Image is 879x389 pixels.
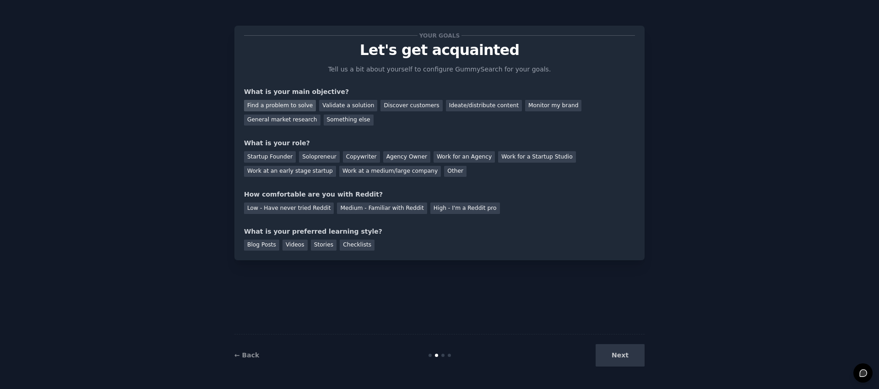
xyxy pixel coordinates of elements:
div: Ideate/distribute content [446,100,522,111]
div: Copywriter [343,151,380,163]
div: Work for a Startup Studio [498,151,575,163]
div: Discover customers [380,100,442,111]
div: High - I'm a Reddit pro [430,203,500,214]
div: Blog Posts [244,240,279,251]
div: Stories [311,240,336,251]
div: Other [444,166,467,177]
div: Solopreneur [299,151,339,163]
div: General market research [244,115,320,126]
div: What is your role? [244,138,635,148]
div: What is your preferred learning style? [244,227,635,236]
div: Startup Founder [244,151,296,163]
div: Checklists [340,240,374,251]
div: Find a problem to solve [244,100,316,111]
div: Validate a solution [319,100,377,111]
div: Medium - Familiar with Reddit [337,203,427,214]
div: Work at an early stage startup [244,166,336,177]
div: Work for an Agency [434,151,495,163]
span: Your goals [418,31,461,40]
a: ← Back [234,351,259,359]
div: Work at a medium/large company [339,166,441,177]
p: Let's get acquainted [244,42,635,58]
div: Something else [324,115,374,126]
div: Videos [282,240,308,251]
div: What is your main objective? [244,87,635,97]
div: Monitor my brand [525,100,581,111]
div: Low - Have never tried Reddit [244,203,334,214]
div: How comfortable are you with Reddit? [244,190,635,199]
div: Agency Owner [383,151,430,163]
p: Tell us a bit about yourself to configure GummySearch for your goals. [324,65,555,74]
